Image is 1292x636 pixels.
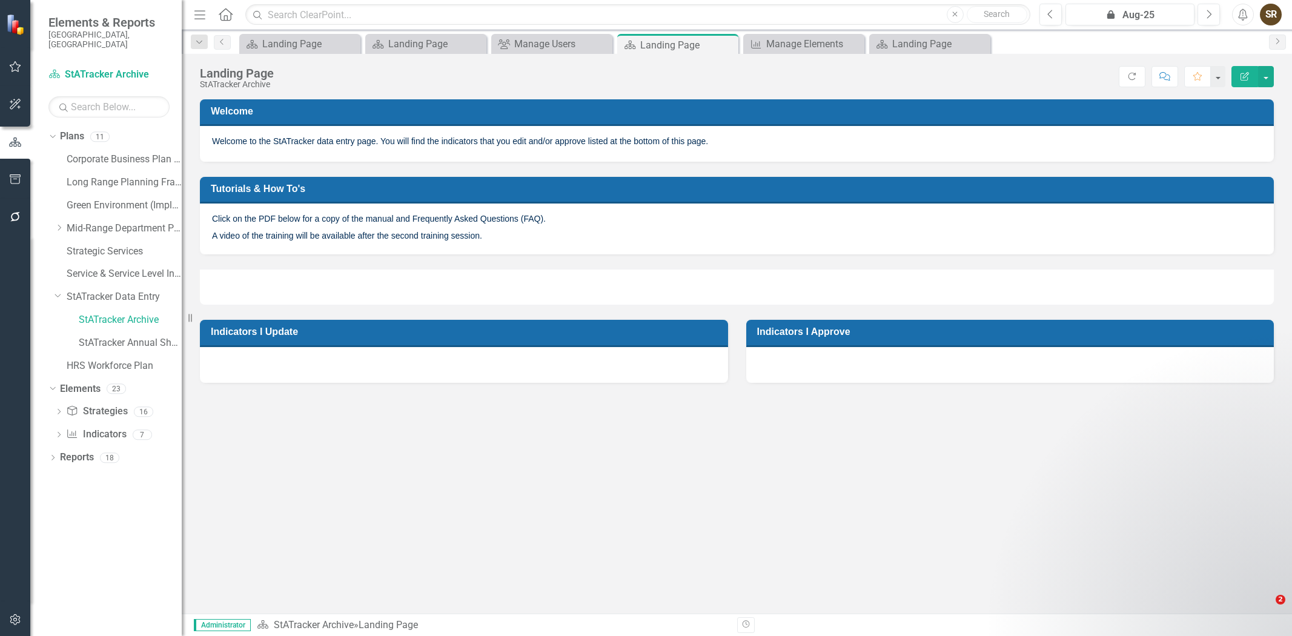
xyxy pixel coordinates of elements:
[211,183,1267,194] h3: Tutorials & How To's
[388,36,483,51] div: Landing Page
[66,428,126,442] a: Indicators
[133,429,152,440] div: 7
[245,4,1030,25] input: Search ClearPoint...
[67,153,182,167] a: Corporate Business Plan ([DATE]-[DATE])
[60,382,101,396] a: Elements
[257,618,728,632] div: »
[212,227,1262,242] p: A video of the training will be available after the second training session.
[967,6,1027,23] button: Search
[60,130,84,144] a: Plans
[1260,4,1282,25] button: SR
[79,313,182,327] a: StATracker Archive
[48,15,170,30] span: Elements & Reports
[48,96,170,118] input: Search Below...
[872,36,987,51] a: Landing Page
[60,451,94,465] a: Reports
[67,176,182,190] a: Long Range Planning Framework
[514,36,609,51] div: Manage Users
[90,131,110,142] div: 11
[6,14,27,35] img: ClearPoint Strategy
[892,36,987,51] div: Landing Page
[1070,8,1190,22] div: Aug-25
[262,36,357,51] div: Landing Page
[67,199,182,213] a: Green Environment (Implementation)
[640,38,735,53] div: Landing Page
[67,290,182,304] a: StATracker Data Entry
[368,36,483,51] a: Landing Page
[67,245,182,259] a: Strategic Services
[984,9,1010,19] span: Search
[48,68,170,82] a: StATracker Archive
[1276,595,1285,605] span: 2
[274,619,354,631] a: StATracker Archive
[48,30,170,50] small: [GEOGRAPHIC_DATA], [GEOGRAPHIC_DATA]
[134,406,153,417] div: 16
[1251,595,1280,624] iframe: Intercom live chat
[194,619,251,631] span: Administrator
[100,452,119,463] div: 18
[67,222,182,236] a: Mid-Range Department Plans
[757,326,1268,337] h3: Indicators I Approve
[359,619,418,631] div: Landing Page
[67,267,182,281] a: Service & Service Level Inventory
[200,67,274,80] div: Landing Page
[746,36,861,51] a: Manage Elements
[211,105,1267,117] h3: Welcome
[67,359,182,373] a: HRS Workforce Plan
[212,213,1262,227] p: Click on the PDF below for a copy of the manual and Frequently Asked Questions (FAQ).
[1065,4,1194,25] button: Aug-25
[107,383,126,394] div: 23
[242,36,357,51] a: Landing Page
[766,36,861,51] div: Manage Elements
[494,36,609,51] a: Manage Users
[212,135,1262,147] p: Welcome to the StATracker data entry page. You will find the indicators that you edit and/or appr...
[79,336,182,350] a: StATracker Annual Shadow
[66,405,127,419] a: Strategies
[200,80,274,89] div: StATracker Archive
[211,326,721,337] h3: Indicators I Update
